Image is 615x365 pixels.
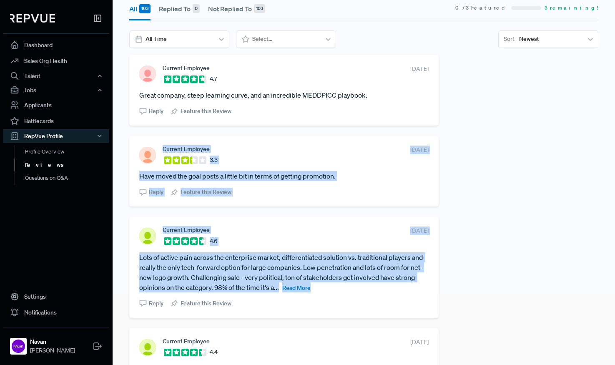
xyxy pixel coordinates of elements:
[149,299,163,308] span: Reply
[181,107,231,116] span: Feature this Review
[3,327,109,358] a: NavanNavan[PERSON_NAME]
[181,188,231,196] span: Feature this Review
[3,97,109,113] a: Applicants
[30,337,75,346] strong: Navan
[139,171,429,181] article: Have moved the goal posts a little bit in terms of getting promotion.
[3,83,109,97] button: Jobs
[410,65,429,73] span: [DATE]
[3,69,109,83] button: Talent
[282,284,311,292] span: Read More
[139,90,429,100] article: Great company, steep learning curve, and an incredible MEDDPICC playbook.
[210,348,218,357] span: 4.4
[193,4,200,13] div: 0
[15,145,120,159] a: Profile Overview
[410,227,429,235] span: [DATE]
[12,340,25,353] img: Navan
[3,53,109,69] a: Sales Org Health
[163,146,210,152] span: Current Employee
[15,171,120,185] a: Questions on Q&A
[3,129,109,143] button: RepVue Profile
[545,4,598,12] span: 3 remaining!
[254,4,265,13] div: 103
[163,338,210,345] span: Current Employee
[10,14,55,23] img: RepVue
[410,146,429,154] span: [DATE]
[139,252,429,292] article: Lots of active pain across the enterprise market, differentiated solution vs. traditional players...
[163,65,210,71] span: Current Employee
[181,299,231,308] span: Feature this Review
[3,305,109,320] a: Notifications
[3,113,109,129] a: Battlecards
[410,338,429,347] span: [DATE]
[139,4,151,13] div: 103
[455,4,508,12] span: 0 / 3 Featured
[149,107,163,116] span: Reply
[210,75,217,83] span: 4.7
[210,156,218,164] span: 3.3
[210,237,217,246] span: 4.6
[3,37,109,53] a: Dashboard
[149,188,163,196] span: Reply
[504,35,517,43] span: Sort -
[3,289,109,305] a: Settings
[15,159,120,172] a: Reviews
[30,346,75,355] span: [PERSON_NAME]
[163,227,210,233] span: Current Employee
